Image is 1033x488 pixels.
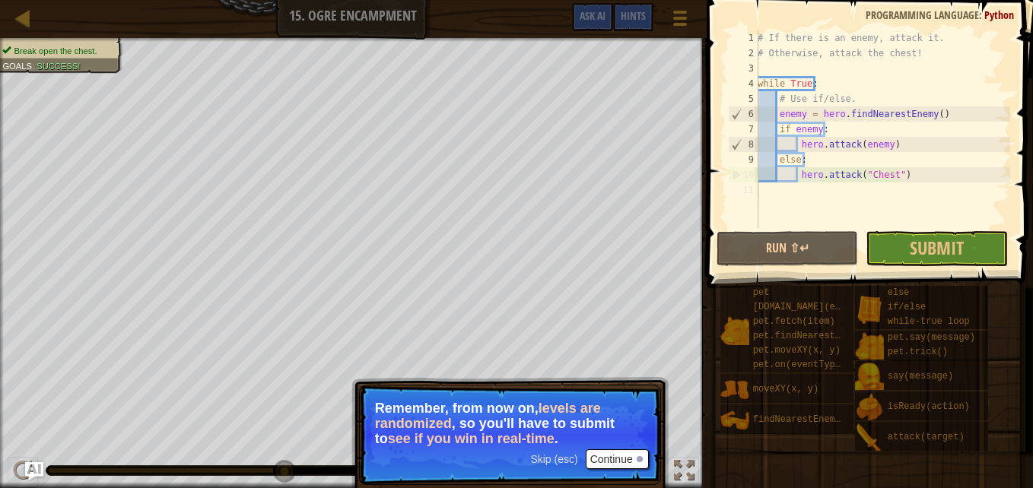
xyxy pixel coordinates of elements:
div: 11 [728,182,758,198]
button: Show game menu [661,3,699,39]
img: portrait.png [855,363,884,391]
div: 1 [728,30,758,46]
span: Hints [621,8,646,23]
span: Break open the chest. [14,46,97,55]
span: [DOMAIN_NAME](enemy) [753,302,863,312]
span: findNearestEnemy() [753,414,852,425]
img: portrait.png [720,376,749,404]
img: portrait.png [855,332,884,361]
img: portrait.png [720,406,749,435]
span: pet.on(eventType, handler) [753,360,895,370]
div: 2 [728,46,758,61]
div: 9 [728,152,758,167]
span: attack(target) [888,432,965,442]
span: say(message) [888,371,953,382]
img: portrait.png [855,393,884,422]
span: pet.findNearestByType(type) [753,331,901,341]
span: Submit [910,236,964,260]
div: 8 [729,137,758,152]
strong: levels are randomized [375,401,601,431]
button: Ask AI [25,462,43,480]
div: 6 [729,106,758,122]
span: : [979,8,984,22]
span: pet.fetch(item) [753,316,835,327]
span: Goals [2,61,32,71]
span: pet.trick() [888,347,948,357]
div: 10 [729,167,758,182]
span: Ask AI [580,8,605,23]
span: Success! [37,61,80,71]
span: pet.moveXY(x, y) [753,345,841,356]
button: Continue [586,449,649,469]
span: moveXY(x, y) [753,384,818,395]
img: portrait.png [720,316,749,345]
span: else [888,287,910,298]
p: Remember, from now on, , so you'll have to submit to . [375,401,645,446]
button: Submit [866,231,1008,266]
span: Programming language [866,8,979,22]
span: pet [753,287,770,298]
span: Python [984,8,1014,22]
div: 5 [728,91,758,106]
button: Run ⇧↵ [717,231,859,266]
div: 7 [728,122,758,137]
li: Break open the chest. [2,45,113,57]
img: portrait.png [855,423,884,452]
div: 4 [728,76,758,91]
strong: see if you win in real-time [388,431,555,446]
div: 3 [728,61,758,76]
img: portrait.png [855,295,884,324]
span: : [32,61,37,71]
span: isReady(action) [888,401,970,412]
span: Skip (esc) [530,453,577,465]
button: Ask AI [572,3,613,31]
span: pet.say(message) [888,332,975,343]
span: if/else [888,302,926,312]
span: while-true loop [888,316,970,327]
